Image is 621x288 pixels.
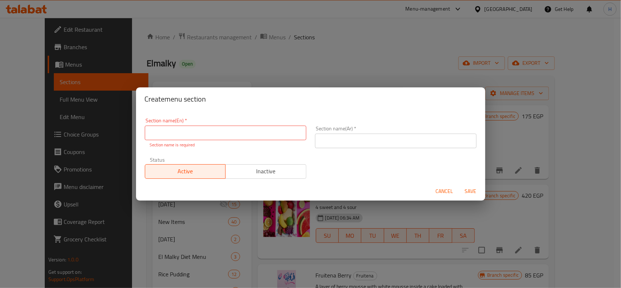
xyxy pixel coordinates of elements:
[150,142,301,148] p: Section name is required
[462,187,479,196] span: Save
[436,187,453,196] span: Cancel
[148,166,223,177] span: Active
[145,126,306,140] input: Please enter section name(en)
[145,93,477,105] h2: Create menu section
[145,164,226,179] button: Active
[225,164,306,179] button: Inactive
[433,185,456,198] button: Cancel
[315,134,477,148] input: Please enter section name(ar)
[459,185,482,198] button: Save
[228,166,303,177] span: Inactive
